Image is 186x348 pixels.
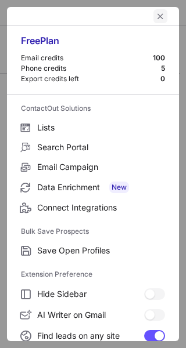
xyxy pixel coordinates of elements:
[7,284,179,304] label: Hide Sidebar
[37,182,165,193] span: Data Enrichment
[21,265,165,284] label: Extension Preference
[37,310,144,320] span: AI Writer on Gmail
[153,53,165,63] div: 100
[7,325,179,346] label: Find leads on any site
[7,241,179,260] label: Save Open Profiles
[21,64,161,73] div: Phone credits
[21,53,153,63] div: Email credits
[37,289,144,299] span: Hide Sidebar
[161,64,165,73] div: 5
[7,198,179,217] label: Connect Integrations
[7,118,179,137] label: Lists
[37,122,165,133] span: Lists
[21,222,165,241] label: Bulk Save Prospects
[37,331,144,341] span: Find leads on any site
[7,157,179,177] label: Email Campaign
[37,202,165,213] span: Connect Integrations
[37,245,165,256] span: Save Open Profiles
[21,74,160,84] div: Export credits left
[7,137,179,157] label: Search Portal
[37,162,165,172] span: Email Campaign
[21,99,165,118] label: ContactOut Solutions
[153,9,167,23] button: left-button
[109,182,129,193] span: New
[160,74,165,84] div: 0
[21,35,165,53] div: Free Plan
[7,304,179,325] label: AI Writer on Gmail
[19,10,30,22] button: right-button
[7,177,179,198] label: Data Enrichment New
[37,142,165,153] span: Search Portal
